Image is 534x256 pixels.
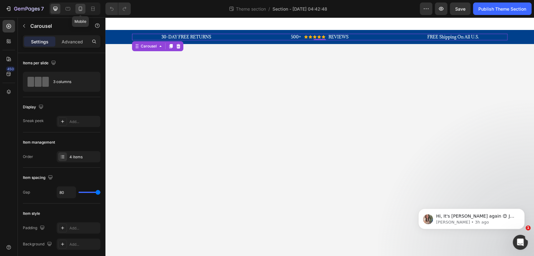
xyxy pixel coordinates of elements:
[23,211,40,216] div: Item style
[69,225,99,231] div: Add...
[27,18,108,73] span: Hi, It's [PERSON_NAME] again 😊 Just want to follow up since I have not received any response from...
[23,59,57,67] div: Items per slide
[235,6,267,12] span: Theme section
[69,154,99,160] div: 4 items
[23,240,53,249] div: Background
[57,187,76,198] input: Auto
[526,225,531,230] span: 1
[27,24,108,30] p: Message from Ann, sent 3h ago
[23,154,33,160] div: Order
[23,118,44,124] div: Sneak peek
[268,6,270,12] span: /
[105,2,131,15] div: Undo/Redo
[478,6,526,12] div: Publish Theme Section
[23,190,30,195] div: Gap
[23,140,55,145] div: Item management
[450,2,470,15] button: Save
[513,235,528,250] iframe: Intercom live chat
[105,17,534,256] iframe: Design area
[23,103,45,111] div: Display
[31,38,48,45] p: Settings
[23,174,54,182] div: Item spacing
[69,242,99,247] div: Add...
[455,6,465,12] span: Save
[3,2,47,15] button: 7
[41,5,44,12] p: 7
[69,119,99,125] div: Add...
[6,66,15,71] div: 450
[30,22,84,30] p: Carousel
[473,2,531,15] button: Publish Theme Section
[53,75,91,89] div: 3 columns
[272,6,327,12] span: Section - [DATE] 04:42:48
[23,224,46,232] div: Padding
[62,38,83,45] p: Advanced
[409,195,534,239] iframe: Intercom notifications message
